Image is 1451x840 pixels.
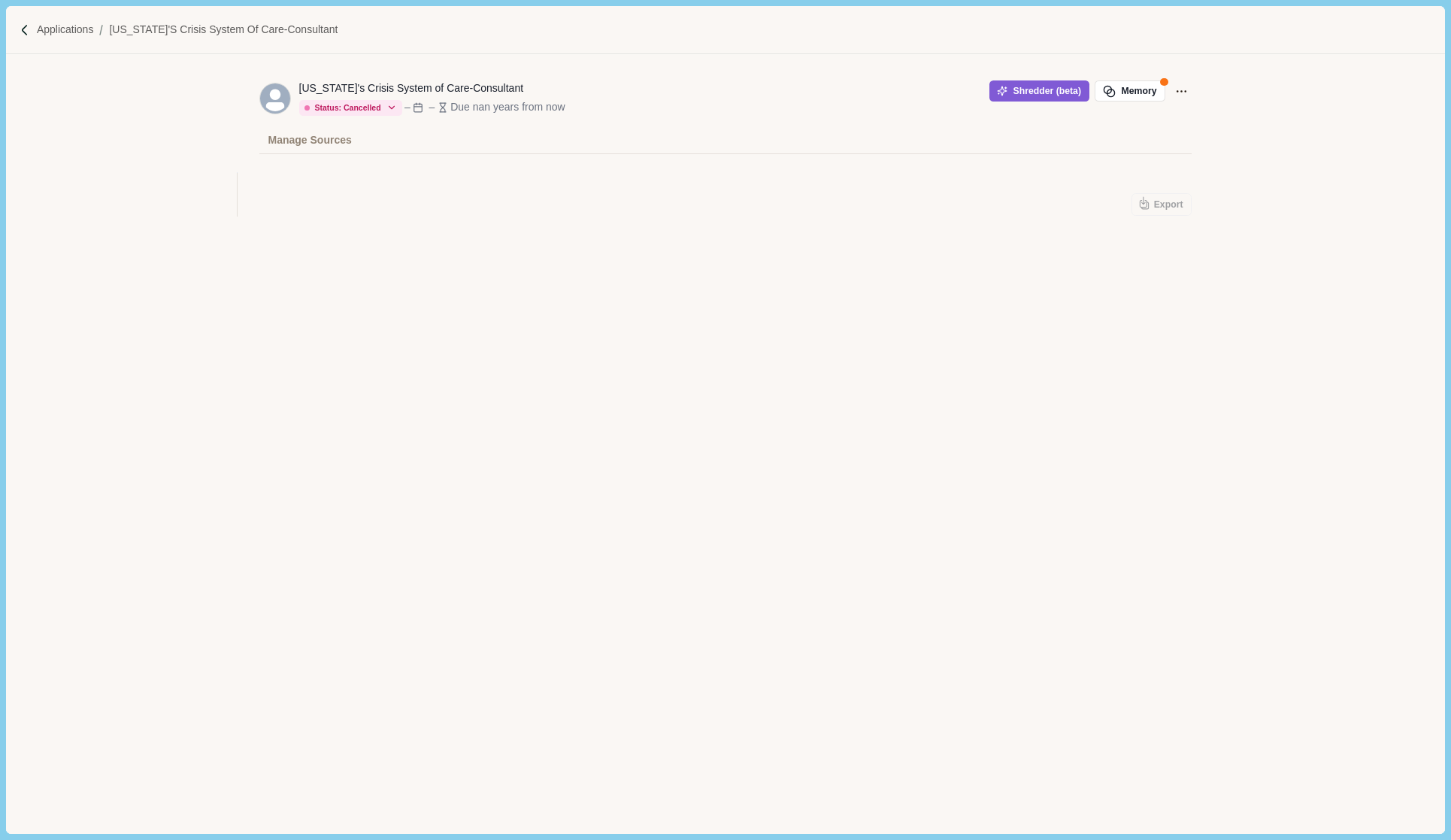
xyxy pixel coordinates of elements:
button: Export [1131,193,1192,216]
a: Compliance Matrix [535,126,645,153]
a: Applications [37,22,94,38]
a: [US_STATE]'s Crisis System of Care-Consultant [109,22,338,38]
div: – [404,99,410,115]
div: Compliance Matrix [543,126,636,153]
div: Due nan years from now [450,99,565,115]
button: Shredder (beta) [989,80,1089,102]
button: Memory [1095,80,1165,102]
button: Application Actions [1171,80,1192,102]
div: – [429,99,435,115]
div: Status: Cancelled [304,103,381,113]
div: [US_STATE]'s Crisis System of Care-Consultant [299,80,565,96]
a: Manage Sources [259,126,360,153]
svg: avatar [260,83,290,114]
img: Forward slash icon [93,23,109,37]
img: Forward slash icon [18,23,32,37]
button: Status: Cancelled [299,100,402,116]
div: Manage Sources [268,127,352,153]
